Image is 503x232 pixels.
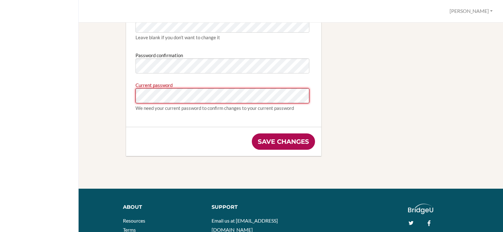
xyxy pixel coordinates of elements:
[135,105,312,111] div: We need your current password to confirm changes to your current password
[135,80,173,88] label: Current password
[135,34,312,40] div: Leave blank if you don’t want to change it
[447,5,495,17] button: [PERSON_NAME]
[135,50,183,58] label: Password confirmation
[123,204,202,211] div: About
[212,204,286,211] div: Support
[123,218,145,224] a: Resources
[408,204,434,214] img: logo_white@2x-f4f0deed5e89b7ecb1c2cc34c3e3d731f90f0f143d5ea2071677605dd97b5244.png
[252,133,315,150] input: Save changes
